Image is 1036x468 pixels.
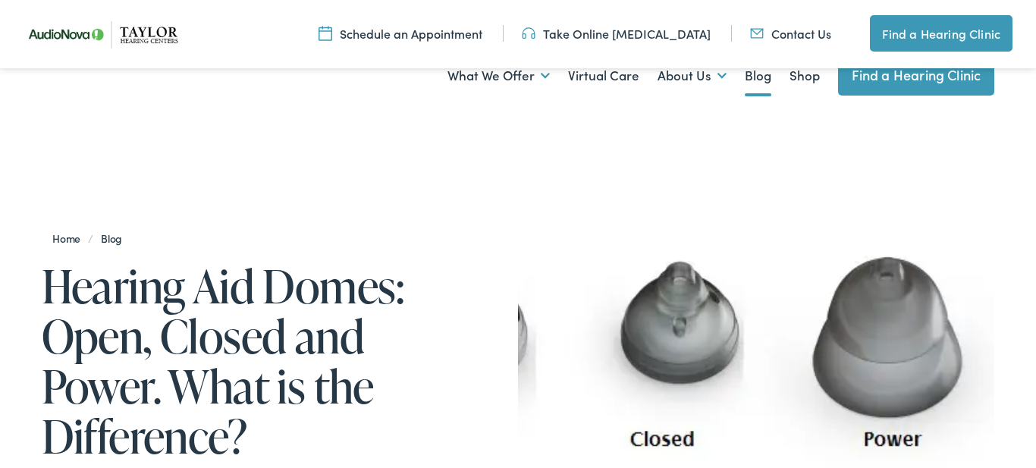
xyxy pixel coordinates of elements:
a: Find a Hearing Clinic [870,15,1012,52]
a: Shop [790,48,820,104]
img: utility icon [522,25,535,42]
a: What We Offer [447,48,550,104]
a: Find a Hearing Clinic [838,55,995,96]
a: Virtual Care [568,48,639,104]
span: / [52,231,130,246]
a: Home [52,231,88,246]
a: Schedule an Appointment [319,25,482,42]
a: Contact Us [750,25,831,42]
img: utility icon [319,25,332,42]
img: utility icon [750,25,764,42]
h1: Hearing Aid Domes: Open, Closed and Power. What is the Difference? [42,261,480,461]
a: Blog [93,231,130,246]
a: Take Online [MEDICAL_DATA] [522,25,711,42]
a: About Us [658,48,727,104]
a: Blog [745,48,771,104]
